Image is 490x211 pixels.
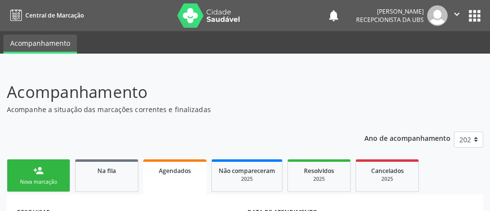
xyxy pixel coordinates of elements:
[295,175,343,183] div: 2025
[33,165,44,176] div: person_add
[3,35,77,54] a: Acompanhamento
[219,175,275,183] div: 2025
[304,167,334,175] span: Resolvidos
[159,167,191,175] span: Agendados
[219,167,275,175] span: Não compareceram
[7,104,340,115] p: Acompanhe a situação das marcações correntes e finalizadas
[448,5,466,26] button: 
[7,7,84,23] a: Central de Marcação
[97,167,116,175] span: Na fila
[7,80,340,104] p: Acompanhamento
[427,5,448,26] img: img
[371,167,404,175] span: Cancelados
[356,16,424,24] span: Recepcionista da UBS
[452,9,462,19] i: 
[327,9,340,22] button: notifications
[364,132,451,144] p: Ano de acompanhamento
[356,7,424,16] div: [PERSON_NAME]
[25,11,84,19] span: Central de Marcação
[466,7,483,24] button: apps
[363,175,412,183] div: 2025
